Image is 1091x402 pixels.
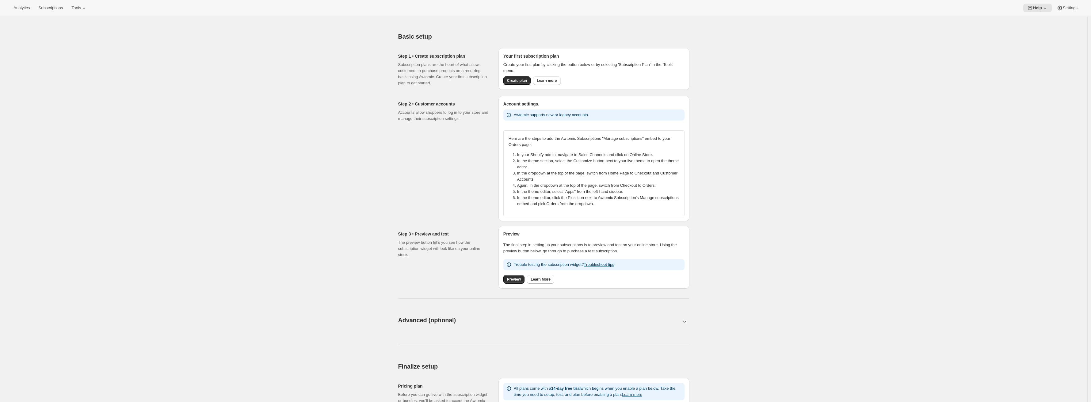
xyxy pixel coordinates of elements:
[517,158,683,170] li: In the theme section, select the Customize button next to your live theme to open the theme editor.
[503,53,685,59] h2: Your first subscription plan
[531,277,551,282] span: Learn More
[1053,4,1081,12] button: Settings
[514,262,614,268] p: Trouble testing the subscription widget?
[398,383,489,389] h2: Pricing plan
[398,363,438,370] span: Finalize setup
[507,78,527,83] span: Create plan
[398,109,489,122] p: Accounts allow shoppers to log in to your store and manage their subscription settings.
[503,242,685,254] p: The final step in setting up your subscriptions is to preview and test on your online store. Usin...
[1033,6,1042,10] span: Help
[507,277,521,282] span: Preview
[517,182,683,189] li: Again, in the dropdown at the top of the page, switch from Checkout to Orders.
[71,6,81,10] span: Tools
[503,101,685,107] h2: Account settings.
[517,170,683,182] li: In the dropdown at the top of the page, switch from Home Page to Checkout and Customer Accounts.
[517,189,683,195] li: In the theme editor, select "Apps" from the left-hand sidebar.
[503,76,531,85] button: Create plan
[517,195,683,207] li: In the theme editor, click the Plus icon next to Awtomic Subscription's Manage subscriptions embe...
[537,78,557,83] span: Learn more
[38,6,63,10] span: Subscriptions
[584,262,614,267] a: Troubleshoot tips
[398,317,456,324] span: Advanced (optional)
[503,62,685,74] p: Create your first plan by clicking the button below or by selecting 'Subscription Plan' in the 'T...
[35,4,67,12] button: Subscriptions
[398,101,489,107] h2: Step 2 • Customer accounts
[398,62,489,86] p: Subscription plans are the heart of what allows customers to purchase products on a recurring bas...
[398,53,489,59] h2: Step 1 • Create subscription plan
[503,275,525,284] a: Preview
[551,386,581,391] b: 14-day free trial
[533,76,560,85] a: Learn more
[517,152,683,158] li: In your Shopify admin, navigate to Sales Channels and click on Online Store.
[398,33,432,40] span: Basic setup
[503,231,685,237] h2: Preview
[13,6,30,10] span: Analytics
[10,4,33,12] button: Analytics
[1063,6,1078,10] span: Settings
[398,231,489,237] h2: Step 3 • Preview and test
[514,385,682,398] p: All plans come with a which begins when you enable a plan below. Take the time you need to setup,...
[527,275,554,284] a: Learn More
[622,392,642,397] button: Learn more
[514,112,589,118] p: Awtomic supports new or legacy accounts.
[509,136,679,148] p: Here are the steps to add the Awtomic Subscriptions "Manage subscriptions" embed to your Orders p...
[398,239,489,258] p: The preview button let’s you see how the subscription widget will look like on your online store.
[1023,4,1052,12] button: Help
[68,4,91,12] button: Tools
